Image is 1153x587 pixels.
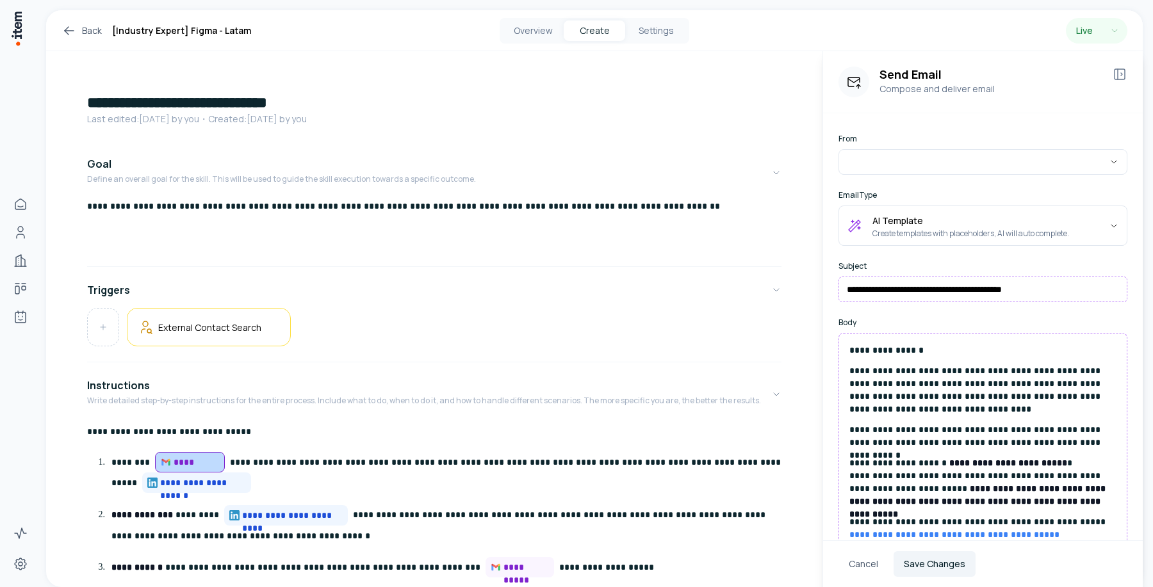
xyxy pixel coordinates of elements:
[61,23,102,38] a: Back
[87,308,781,357] div: Triggers
[87,396,761,406] p: Write detailed step-by-step instructions for the entire process. Include what to do, when to do i...
[625,20,687,41] button: Settings
[8,520,33,546] a: Activity
[87,282,130,298] h4: Triggers
[87,378,150,393] h4: Instructions
[894,551,976,577] button: Save Changes
[158,321,261,334] h5: External Contact Search
[87,146,781,200] button: GoalDefine an overall goal for the skill. This will be used to guide the skill execution towards ...
[838,551,888,577] button: Cancel
[838,261,1127,271] label: Subject
[838,134,1127,144] label: From
[87,174,476,184] p: Define an overall goal for the skill. This will be used to guide the skill execution towards a sp...
[87,272,781,308] button: Triggers
[10,10,23,47] img: Item Brain Logo
[87,156,111,172] h4: Goal
[564,20,625,41] button: Create
[879,67,1102,82] h3: Send Email
[838,190,1127,200] label: Email Type
[87,367,781,421] button: InstructionsWrite detailed step-by-step instructions for the entire process. Include what to do, ...
[879,82,1102,96] p: Compose and deliver email
[8,248,33,273] a: Companies
[838,318,1127,328] label: Body
[112,23,251,38] h1: [Industry Expert] Figma - Latam
[502,20,564,41] button: Overview
[8,220,33,245] a: People
[87,200,781,261] div: GoalDefine an overall goal for the skill. This will be used to guide the skill execution towards ...
[8,191,33,217] a: Home
[87,113,781,125] p: Last edited: [DATE] by you ・Created: [DATE] by you
[8,276,33,302] a: Deals
[8,551,33,577] a: Settings
[8,304,33,330] a: Agents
